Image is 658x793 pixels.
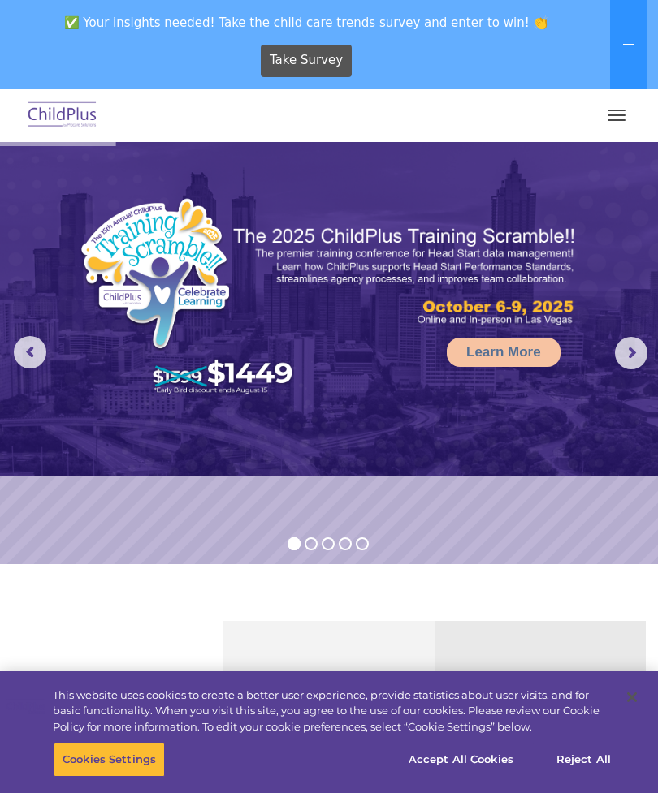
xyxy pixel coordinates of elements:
[24,97,101,135] img: ChildPlus by Procare Solutions
[447,338,561,367] a: Learn More
[270,46,343,75] span: Take Survey
[53,687,613,735] div: This website uses cookies to create a better user experience, provide statistics about user visit...
[261,45,353,77] a: Take Survey
[400,743,522,777] button: Accept All Cookies
[6,6,607,38] span: ✅ Your insights needed! Take the child care trends survey and enter to win! 👏
[533,743,634,777] button: Reject All
[614,679,650,715] button: Close
[54,743,165,777] button: Cookies Settings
